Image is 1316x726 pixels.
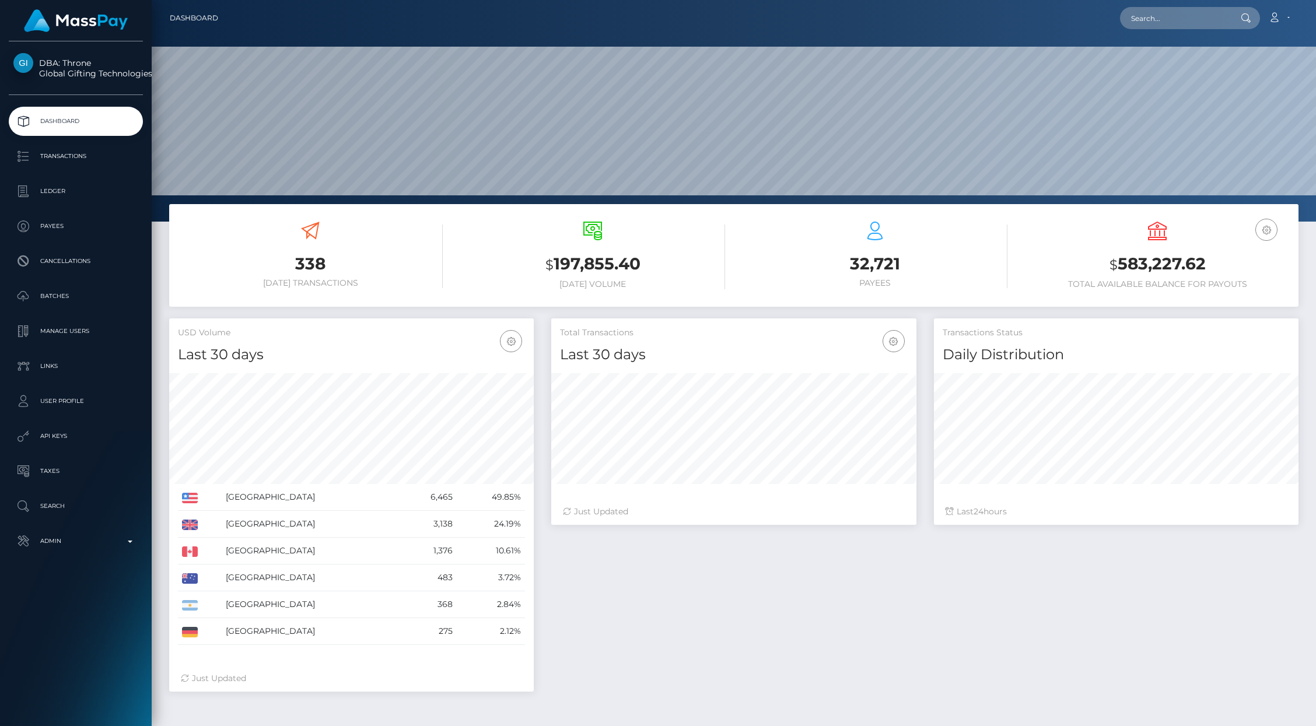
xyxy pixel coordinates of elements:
[9,387,143,416] a: User Profile
[401,564,457,591] td: 483
[974,506,984,517] span: 24
[178,278,443,288] h6: [DATE] Transactions
[13,148,138,165] p: Transactions
[943,345,1290,365] h4: Daily Distribution
[460,252,725,276] h3: 197,855.40
[181,672,522,685] div: Just Updated
[9,58,143,79] span: DBA: Throne Global Gifting Technologies Inc
[13,427,138,445] p: API Keys
[222,511,401,538] td: [GEOGRAPHIC_DATA]
[1025,279,1290,289] h6: Total Available Balance for Payouts
[457,618,526,645] td: 2.12%
[222,591,401,618] td: [GEOGRAPHIC_DATA]
[9,492,143,521] a: Search
[178,252,443,275] h3: 338
[9,142,143,171] a: Transactions
[401,538,457,564] td: 1,376
[24,9,128,32] img: MassPay Logo
[182,600,198,611] img: AR.png
[13,218,138,235] p: Payees
[178,345,525,365] h4: Last 30 days
[9,107,143,136] a: Dashboard
[13,183,138,200] p: Ledger
[946,506,1287,518] div: Last hours
[222,618,401,645] td: [GEOGRAPHIC_DATA]
[9,457,143,486] a: Taxes
[9,247,143,276] a: Cancellations
[560,327,907,339] h5: Total Transactions
[13,392,138,410] p: User Profile
[457,564,526,591] td: 3.72%
[457,591,526,618] td: 2.84%
[545,257,554,273] small: $
[743,252,1007,275] h3: 32,721
[457,484,526,511] td: 49.85%
[943,327,1290,339] h5: Transactions Status
[182,546,198,557] img: CA.png
[563,506,904,518] div: Just Updated
[9,527,143,556] a: Admin
[222,564,401,591] td: [GEOGRAPHIC_DATA]
[560,345,907,365] h4: Last 30 days
[1025,252,1290,276] h3: 583,227.62
[182,520,198,530] img: GB.png
[170,6,218,30] a: Dashboard
[9,317,143,346] a: Manage Users
[9,422,143,451] a: API Keys
[401,484,457,511] td: 6,465
[13,252,138,270] p: Cancellations
[13,113,138,130] p: Dashboard
[1120,7,1230,29] input: Search...
[13,497,138,515] p: Search
[9,177,143,206] a: Ledger
[401,511,457,538] td: 3,138
[178,327,525,339] h5: USD Volume
[9,352,143,381] a: Links
[9,212,143,241] a: Payees
[9,282,143,311] a: Batches
[743,278,1007,288] h6: Payees
[13,532,138,550] p: Admin
[222,538,401,564] td: [GEOGRAPHIC_DATA]
[457,538,526,564] td: 10.61%
[182,573,198,584] img: AU.png
[13,287,138,305] p: Batches
[401,618,457,645] td: 275
[222,484,401,511] td: [GEOGRAPHIC_DATA]
[13,322,138,340] p: Manage Users
[1109,257,1118,273] small: $
[460,279,725,289] h6: [DATE] Volume
[13,53,33,73] img: Global Gifting Technologies Inc
[457,511,526,538] td: 24.19%
[401,591,457,618] td: 368
[13,462,138,480] p: Taxes
[13,357,138,375] p: Links
[182,493,198,503] img: US.png
[182,627,198,637] img: DE.png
